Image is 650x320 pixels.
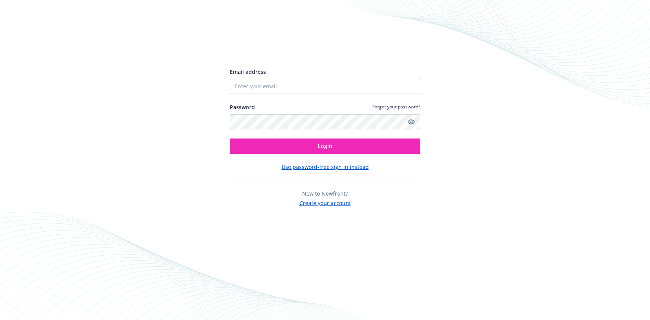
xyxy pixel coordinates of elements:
input: Enter your password [230,114,420,129]
span: Login [318,142,332,150]
span: Email address [230,68,266,75]
button: Use password-free sign in instead [282,163,369,171]
span: New to Newfront? [302,190,348,197]
a: Show password [407,117,416,126]
label: Password [230,103,255,111]
input: Enter your email [230,79,420,94]
a: Forgot your password? [372,103,420,110]
button: Login [230,139,420,154]
img: Newfront logo [230,40,302,54]
button: Create your account [299,197,351,207]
